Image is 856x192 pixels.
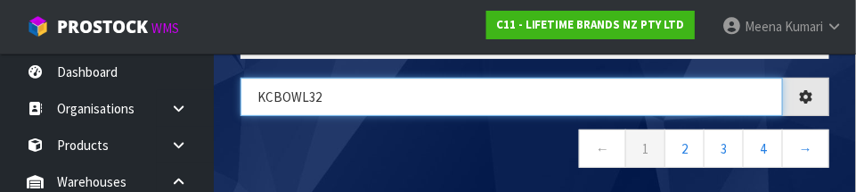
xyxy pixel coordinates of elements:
a: C11 - LIFETIME BRANDS NZ PTY LTD [486,11,695,39]
span: ProStock [57,15,148,38]
a: 4 [743,129,783,168]
a: ← [579,129,626,168]
img: cube-alt.png [27,15,49,38]
span: Kumari [785,18,823,35]
strong: C11 - LIFETIME BRANDS NZ PTY LTD [496,17,685,32]
nav: Page navigation [240,129,829,173]
a: 2 [664,129,705,168]
a: 3 [704,129,744,168]
span: Meena [745,18,782,35]
small: WMS [151,20,179,37]
a: 1 [625,129,665,168]
input: Search inventories [240,78,783,116]
a: → [782,129,829,168]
